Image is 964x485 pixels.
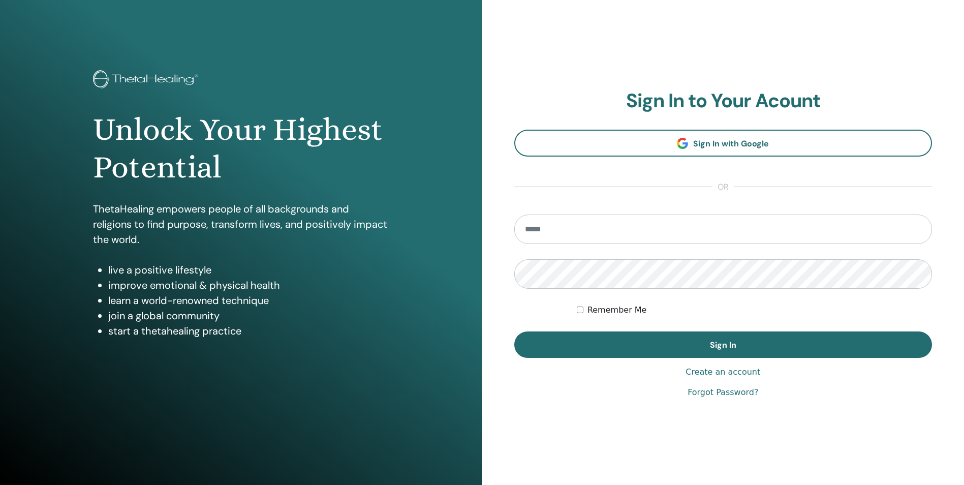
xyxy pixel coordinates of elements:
[108,262,389,278] li: live a positive lifestyle
[514,331,932,358] button: Sign In
[577,304,932,316] div: Keep me authenticated indefinitely or until I manually logout
[108,278,389,293] li: improve emotional & physical health
[93,201,389,247] p: ThetaHealing empowers people of all backgrounds and religions to find purpose, transform lives, a...
[93,111,389,187] h1: Unlock Your Highest Potential
[686,366,760,378] a: Create an account
[514,89,932,113] h2: Sign In to Your Acount
[108,323,389,339] li: start a thetahealing practice
[712,181,734,193] span: or
[710,340,736,350] span: Sign In
[108,308,389,323] li: join a global community
[587,304,647,316] label: Remember Me
[108,293,389,308] li: learn a world-renowned technique
[688,386,758,399] a: Forgot Password?
[514,130,932,157] a: Sign In with Google
[693,138,769,149] span: Sign In with Google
